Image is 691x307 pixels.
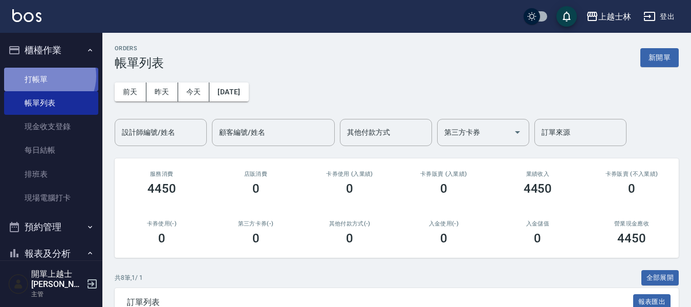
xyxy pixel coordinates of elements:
[440,181,447,196] h3: 0
[158,231,165,245] h3: 0
[178,83,210,101] button: 今天
[115,273,143,282] p: 共 8 筆, 1 / 1
[252,231,260,245] h3: 0
[4,68,98,91] a: 打帳單
[346,231,353,245] h3: 0
[4,162,98,186] a: 排班表
[633,297,671,306] a: 報表匯出
[4,186,98,210] a: 現場電腦打卡
[127,171,197,177] h3: 服務消費
[209,83,248,101] button: [DATE]
[597,220,666,227] h2: 營業現金應收
[115,45,164,52] h2: ORDERS
[440,231,447,245] h3: 0
[524,181,552,196] h3: 4450
[503,220,573,227] h2: 入金儲值
[4,91,98,115] a: 帳單列表
[409,171,479,177] h2: 卡券販賣 (入業績)
[641,270,679,286] button: 全部展開
[8,274,29,294] img: Person
[315,171,384,177] h2: 卡券使用 (入業績)
[409,220,479,227] h2: 入金使用(-)
[146,83,178,101] button: 昨天
[147,181,176,196] h3: 4450
[315,220,384,227] h2: 其他付款方式(-)
[4,138,98,162] a: 每日結帳
[639,7,679,26] button: 登出
[534,231,541,245] h3: 0
[31,269,83,290] h5: 開單上越士[PERSON_NAME]
[556,6,577,27] button: save
[640,48,679,67] button: 新開單
[4,37,98,64] button: 櫃檯作業
[221,171,291,177] h2: 店販消費
[346,181,353,196] h3: 0
[582,6,635,27] button: 上越士林
[127,220,197,227] h2: 卡券使用(-)
[597,171,666,177] h2: 卡券販賣 (不入業績)
[12,9,41,22] img: Logo
[115,56,164,70] h3: 帳單列表
[598,10,631,23] div: 上越士林
[628,181,635,196] h3: 0
[252,181,260,196] h3: 0
[4,240,98,267] button: 報表及分析
[115,83,146,101] button: 前天
[4,115,98,138] a: 現金收支登錄
[617,231,646,245] h3: 4450
[509,124,526,140] button: Open
[4,214,98,240] button: 預約管理
[221,220,291,227] h2: 第三方卡券(-)
[503,171,573,177] h2: 業績收入
[640,52,679,62] a: 新開單
[31,290,83,299] p: 主管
